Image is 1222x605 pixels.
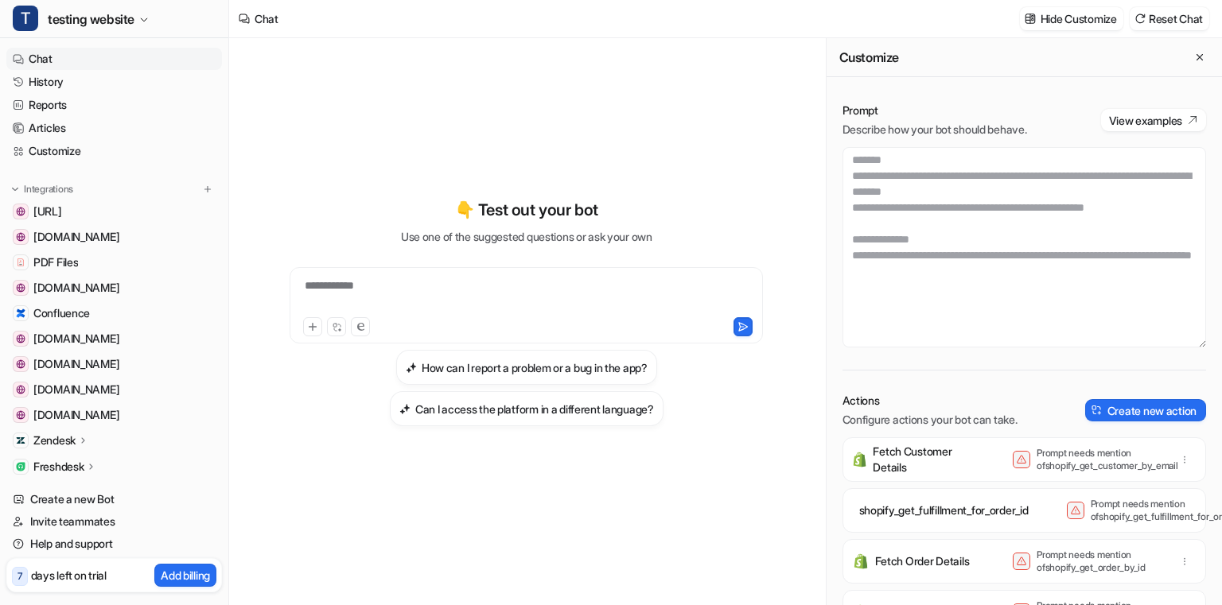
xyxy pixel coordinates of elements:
[6,200,222,223] a: www.eesel.ai[URL]
[33,254,78,270] span: PDF Files
[33,356,119,372] span: [DOMAIN_NAME]
[1092,405,1103,416] img: create-action-icon.svg
[6,71,222,93] a: History
[875,553,970,569] p: Fetch Order Details
[33,229,119,245] span: [DOMAIN_NAME]
[18,569,22,584] p: 7
[873,444,975,475] p: Fetch Customer Details
[839,49,899,65] h2: Customize
[16,308,25,318] img: Confluence
[48,8,134,30] span: testing website
[16,232,25,242] img: support.coursiv.io
[202,184,213,195] img: menu_add.svg
[16,359,25,369] img: nri3pl.com
[13,6,38,31] span: T
[16,207,25,216] img: www.eesel.ai
[1130,7,1209,30] button: Reset Chat
[6,94,222,116] a: Reports
[16,258,25,267] img: PDF Files
[16,462,25,471] img: Freshdesk
[1020,7,1123,30] button: Hide Customize
[16,436,25,445] img: Zendesk
[33,280,119,296] span: [DOMAIN_NAME]
[406,362,417,374] img: How can I report a problem or a bug in the app?
[1190,48,1209,67] button: Close flyout
[1041,10,1117,27] p: Hide Customize
[843,412,1018,428] p: Configure actions your bot can take.
[10,184,21,195] img: expand menu
[399,403,411,415] img: Can I access the platform in a different language?
[33,305,90,321] span: Confluence
[33,407,119,423] span: [DOMAIN_NAME]
[6,328,222,350] a: www.cardekho.com[DOMAIN_NAME]
[843,103,1027,118] p: Prompt
[6,226,222,248] a: support.coursiv.io[DOMAIN_NAME]
[6,302,222,324] a: ConfluenceConfluence
[859,502,1029,518] p: shopify_get_fulfillment_for_order_id
[16,410,25,420] img: example.com
[6,251,222,273] a: PDF FilesPDF Files
[33,331,119,347] span: [DOMAIN_NAME]
[843,393,1018,409] p: Actions
[6,488,222,510] a: Create a new Bot
[6,533,222,555] a: Help and support
[6,404,222,426] a: example.com[DOMAIN_NAME]
[1091,498,1218,523] p: Prompt needs mention of shopify_get_fulfillment_for_order_id
[6,353,222,375] a: nri3pl.com[DOMAIN_NAME]
[6,181,78,197] button: Integrations
[853,553,869,569] img: Fetch Order Details icon
[33,382,119,398] span: [DOMAIN_NAME]
[6,117,222,139] a: Articles
[396,350,657,385] button: How can I report a problem or a bug in the app?How can I report a problem or a bug in the app?
[16,385,25,394] img: careers-nri3pl.com
[1037,549,1164,574] p: Prompt needs mention of shopify_get_order_by_id
[422,359,648,376] h3: How can I report a problem or a bug in the app?
[6,48,222,70] a: Chat
[16,283,25,293] img: support.bikesonline.com.au
[1037,447,1164,472] p: Prompt needs mention of shopify_get_customer_by_email
[415,401,654,417] h3: Can I access the platform in a different language?
[843,122,1027,138] p: Describe how your bot should behave.
[455,198,598,222] p: 👇 Test out your bot
[853,452,867,467] img: Fetch Customer Details icon
[255,10,278,27] div: Chat
[33,459,84,475] p: Freshdesk
[24,183,73,196] p: Integrations
[1101,109,1206,131] button: View examples
[33,432,76,448] p: Zendesk
[6,277,222,299] a: support.bikesonline.com.au[DOMAIN_NAME]
[154,564,216,587] button: Add billing
[6,378,222,401] a: careers-nri3pl.com[DOMAIN_NAME]
[33,204,62,219] span: [URL]
[390,391,664,426] button: Can I access the platform in a different language?Can I access the platform in a different language?
[401,228,652,245] p: Use one of the suggested questions or ask your own
[1025,13,1036,25] img: customize
[6,510,222,533] a: Invite teammates
[1134,13,1146,25] img: reset
[1085,399,1206,421] button: Create new action
[161,567,210,584] p: Add billing
[6,140,222,162] a: Customize
[16,334,25,343] img: www.cardekho.com
[31,567,107,584] p: days left on trial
